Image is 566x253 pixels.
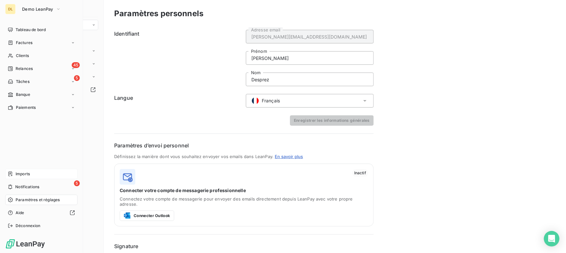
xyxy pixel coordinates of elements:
a: En savoir plus [275,154,303,159]
span: Connecter votre compte de messagerie professionnelle [120,187,368,194]
input: placeholder [246,51,374,65]
span: Clients [16,53,29,59]
span: Paramètres et réglages [16,197,60,203]
h6: Langue [114,94,242,108]
span: Imports [16,171,30,177]
span: Notifications [15,184,39,190]
span: Tableau de bord [16,27,46,33]
a: Aide [5,208,78,218]
span: Aide [16,210,24,216]
span: Paiements [16,105,36,110]
span: Tâches [16,79,30,85]
span: Français [262,98,280,104]
span: Définissez la manière dont vous souhaitez envoyer vos emails dans LeanPay. [114,154,273,159]
img: logo [120,169,135,185]
span: Inactif [352,169,368,177]
img: Logo LeanPay [5,239,45,249]
h6: Paramètres d’envoi personnel [114,142,374,149]
span: Banque [16,92,30,98]
input: placeholder [246,73,374,86]
input: placeholder [246,30,374,43]
span: Factures [16,40,32,46]
span: 5 [74,75,80,81]
span: Relances [16,66,33,72]
span: Déconnexion [16,223,41,229]
h6: Signature [114,242,374,250]
h3: Paramètres personnels [114,8,203,19]
span: Demo LeanPay [22,6,53,12]
div: DL [5,4,16,14]
div: Open Intercom Messenger [544,231,560,247]
span: 45 [72,62,80,68]
span: 5 [74,180,80,186]
button: Connecter Outlook [120,211,174,221]
h6: Identifiant [114,30,242,86]
button: Enregistrer les informations générales [290,115,374,126]
span: Connectez votre compte de messagerie pour envoyer des emails directement depuis LeanPay avec votr... [120,196,368,207]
